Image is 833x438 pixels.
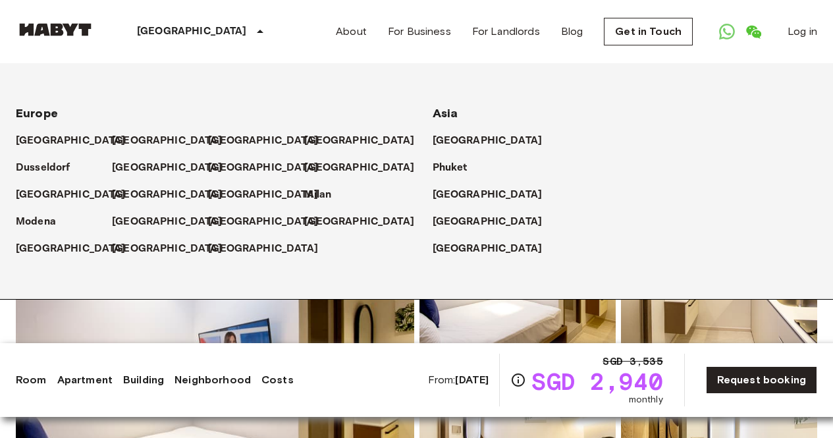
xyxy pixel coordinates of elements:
[16,133,139,149] a: [GEOGRAPHIC_DATA]
[433,187,556,203] a: [GEOGRAPHIC_DATA]
[16,372,47,388] a: Room
[304,214,414,230] p: [GEOGRAPHIC_DATA]
[112,241,222,257] p: [GEOGRAPHIC_DATA]
[433,214,556,230] a: [GEOGRAPHIC_DATA]
[428,373,489,387] span: From:
[112,133,222,149] p: [GEOGRAPHIC_DATA]
[261,372,294,388] a: Costs
[561,24,583,40] a: Blog
[112,241,235,257] a: [GEOGRAPHIC_DATA]
[304,160,414,176] p: [GEOGRAPHIC_DATA]
[16,106,58,121] span: Europe
[16,187,139,203] a: [GEOGRAPHIC_DATA]
[472,24,540,40] a: For Landlords
[16,241,126,257] p: [GEOGRAPHIC_DATA]
[112,160,222,176] p: [GEOGRAPHIC_DATA]
[388,24,451,40] a: For Business
[208,133,331,149] a: [GEOGRAPHIC_DATA]
[433,241,543,257] p: [GEOGRAPHIC_DATA]
[208,187,331,203] a: [GEOGRAPHIC_DATA]
[16,214,56,230] p: Modena
[433,214,543,230] p: [GEOGRAPHIC_DATA]
[433,160,481,176] a: Phuket
[304,187,344,203] a: Milan
[433,160,468,176] p: Phuket
[16,187,126,203] p: [GEOGRAPHIC_DATA]
[336,24,367,40] a: About
[208,187,318,203] p: [GEOGRAPHIC_DATA]
[16,160,70,176] p: Dusseldorf
[112,187,235,203] a: [GEOGRAPHIC_DATA]
[57,372,113,388] a: Apartment
[603,354,662,370] span: SGD 3,535
[304,214,427,230] a: [GEOGRAPHIC_DATA]
[112,133,235,149] a: [GEOGRAPHIC_DATA]
[208,241,318,257] p: [GEOGRAPHIC_DATA]
[706,366,817,394] a: Request booking
[714,18,740,45] a: Open WhatsApp
[112,160,235,176] a: [GEOGRAPHIC_DATA]
[433,133,543,149] p: [GEOGRAPHIC_DATA]
[455,373,489,386] b: [DATE]
[112,187,222,203] p: [GEOGRAPHIC_DATA]
[112,214,222,230] p: [GEOGRAPHIC_DATA]
[16,241,139,257] a: [GEOGRAPHIC_DATA]
[433,187,543,203] p: [GEOGRAPHIC_DATA]
[123,372,164,388] a: Building
[304,133,427,149] a: [GEOGRAPHIC_DATA]
[112,214,235,230] a: [GEOGRAPHIC_DATA]
[208,214,331,230] a: [GEOGRAPHIC_DATA]
[304,133,414,149] p: [GEOGRAPHIC_DATA]
[208,241,331,257] a: [GEOGRAPHIC_DATA]
[433,133,556,149] a: [GEOGRAPHIC_DATA]
[433,106,458,121] span: Asia
[433,241,556,257] a: [GEOGRAPHIC_DATA]
[304,160,427,176] a: [GEOGRAPHIC_DATA]
[604,18,693,45] a: Get in Touch
[510,372,526,388] svg: Check cost overview for full price breakdown. Please note that discounts apply to new joiners onl...
[208,160,318,176] p: [GEOGRAPHIC_DATA]
[208,160,331,176] a: [GEOGRAPHIC_DATA]
[629,393,663,406] span: monthly
[531,370,662,393] span: SGD 2,940
[137,24,247,40] p: [GEOGRAPHIC_DATA]
[304,187,331,203] p: Milan
[16,160,84,176] a: Dusseldorf
[740,18,766,45] a: Open WeChat
[788,24,817,40] a: Log in
[16,214,69,230] a: Modena
[208,214,318,230] p: [GEOGRAPHIC_DATA]
[16,23,95,36] img: Habyt
[16,133,126,149] p: [GEOGRAPHIC_DATA]
[175,372,251,388] a: Neighborhood
[208,133,318,149] p: [GEOGRAPHIC_DATA]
